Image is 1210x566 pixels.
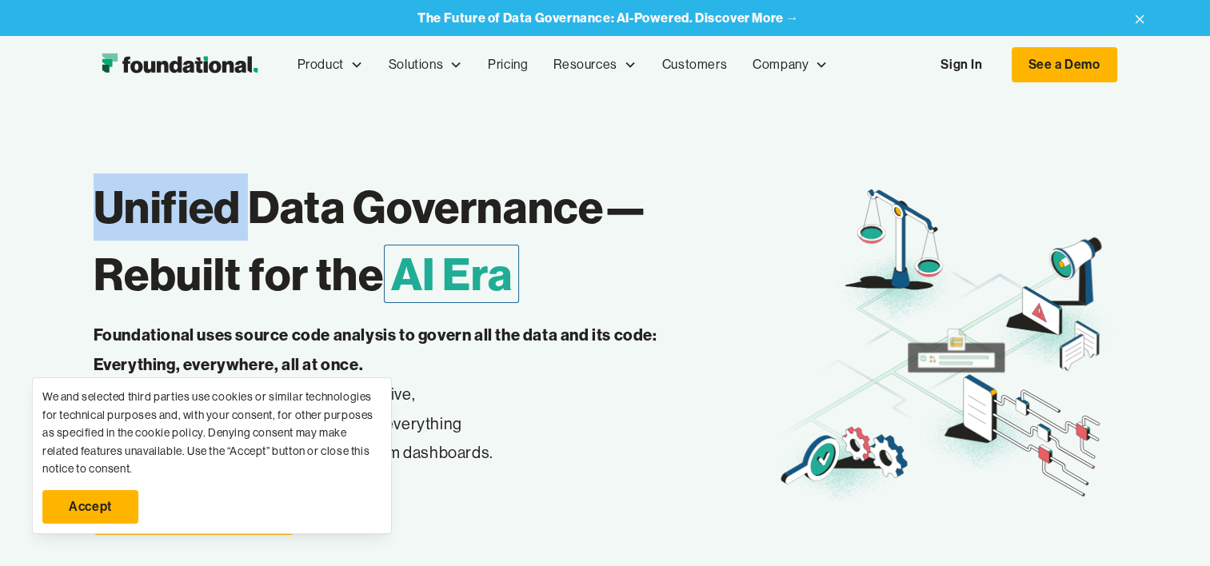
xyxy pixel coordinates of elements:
div: Solutions [389,54,443,75]
div: Product [298,54,344,75]
p: Prevent incidents before any bad code is live, track data and AI pipelines, and govern everything... [94,321,708,468]
a: See a Demo [1012,47,1117,82]
h1: Unified Data Governance— Rebuilt for the [94,173,776,308]
div: Company [753,54,809,75]
a: The Future of Data Governance: AI-Powered. Discover More → [417,10,799,26]
div: Resources [553,54,617,75]
div: Resources [541,38,649,91]
a: Accept [42,490,138,524]
a: Customers [649,38,740,91]
div: Company [740,38,841,91]
div: Solutions [376,38,475,91]
strong: Foundational uses source code analysis to govern all the data and its code: Everything, everywher... [94,325,657,374]
a: Sign In [924,48,998,82]
div: Product [285,38,376,91]
iframe: Chat Widget [1130,489,1210,566]
a: home [94,49,266,81]
a: Pricing [475,38,541,91]
span: AI Era [384,245,520,303]
img: Foundational Logo [94,49,266,81]
div: We and selected third parties use cookies or similar technologies for technical purposes and, wit... [42,388,381,477]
